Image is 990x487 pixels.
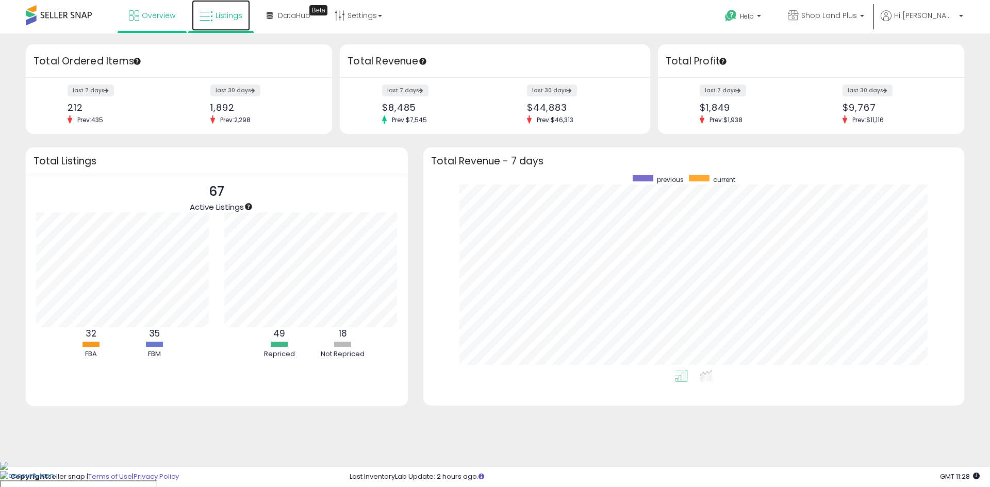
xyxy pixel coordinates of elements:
div: Not Repriced [312,349,374,359]
div: $44,883 [527,102,632,113]
div: Tooltip anchor [133,57,142,66]
label: last 30 days [843,85,893,96]
b: 49 [273,327,285,340]
span: Listings [216,10,242,21]
div: 212 [68,102,171,113]
div: Repriced [249,349,310,359]
span: current [713,175,735,184]
div: FBM [123,349,185,359]
span: Prev: $1,938 [704,115,748,124]
b: 32 [86,327,96,340]
span: Prev: $11,116 [847,115,889,124]
div: $9,767 [843,102,946,113]
div: 1,892 [210,102,314,113]
a: Hi [PERSON_NAME] [881,10,963,33]
b: 35 [149,327,160,340]
span: Help [740,12,754,21]
span: Shop Land Plus [801,10,857,21]
div: FBA [60,349,122,359]
label: last 30 days [527,85,577,96]
span: Prev: 435 [72,115,108,124]
label: last 7 days [68,85,114,96]
h3: Total Revenue [348,54,642,69]
div: Tooltip anchor [244,202,253,211]
div: $8,485 [382,102,487,113]
label: last 30 days [210,85,260,96]
div: $1,849 [700,102,803,113]
div: Tooltip anchor [309,5,327,15]
h3: Total Profit [666,54,956,69]
h3: Total Ordered Items [34,54,324,69]
span: Hi [PERSON_NAME] [894,10,956,21]
span: Active Listings [190,201,244,212]
a: Help [717,2,771,33]
span: Prev: $7,545 [387,115,432,124]
div: Tooltip anchor [718,57,728,66]
span: Prev: 2,298 [215,115,256,124]
span: Prev: $46,313 [532,115,579,124]
h3: Total Revenue - 7 days [431,157,956,165]
h3: Total Listings [34,157,400,165]
span: previous [657,175,684,184]
i: Get Help [724,9,737,22]
label: last 7 days [382,85,428,96]
p: 67 [190,182,244,201]
b: 18 [339,327,347,340]
span: DataHub [278,10,310,21]
span: Overview [142,10,175,21]
label: last 7 days [700,85,746,96]
div: Tooltip anchor [418,57,427,66]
